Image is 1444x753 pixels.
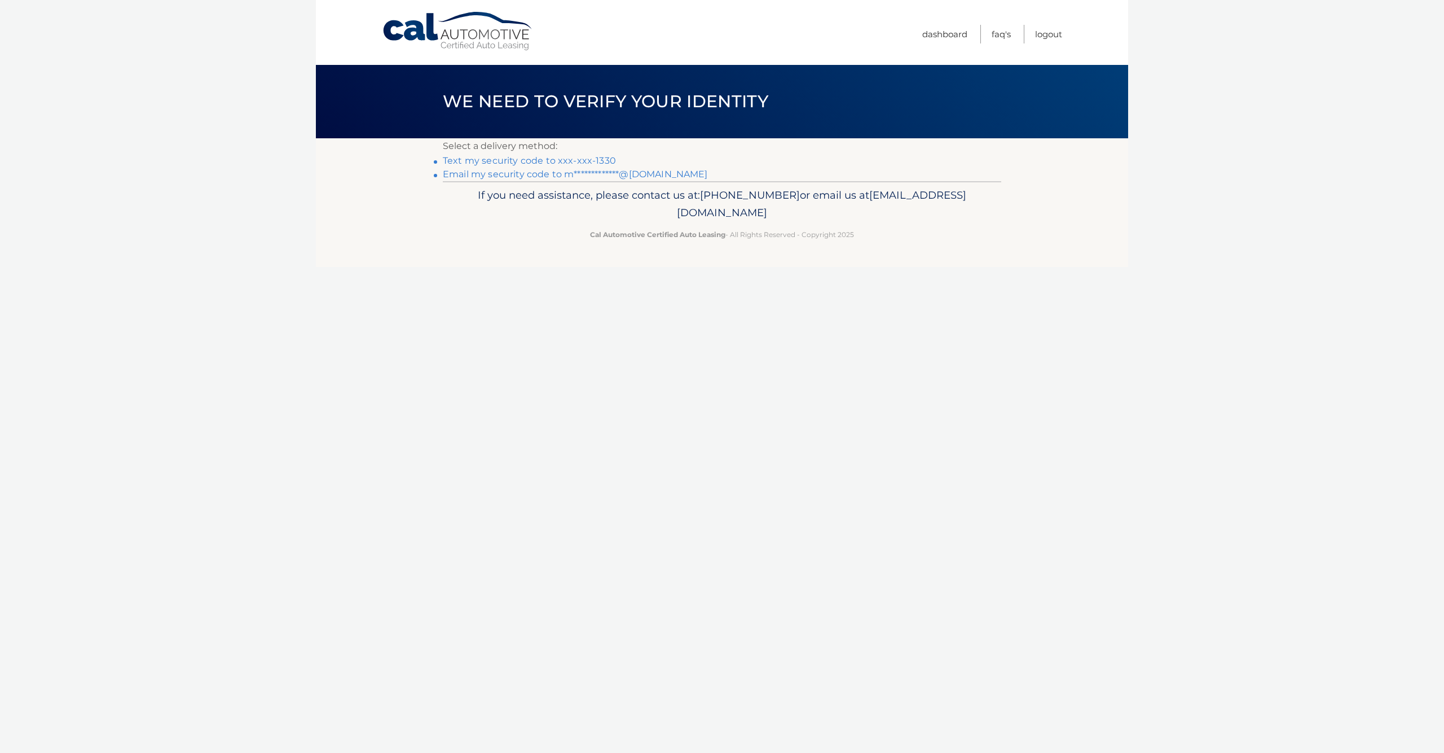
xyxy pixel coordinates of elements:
a: FAQ's [992,25,1011,43]
a: Cal Automotive [382,11,534,51]
p: If you need assistance, please contact us at: or email us at [450,186,994,222]
p: Select a delivery method: [443,138,1001,154]
span: We need to verify your identity [443,91,768,112]
a: Dashboard [922,25,967,43]
strong: Cal Automotive Certified Auto Leasing [590,230,725,239]
a: Logout [1035,25,1062,43]
p: - All Rights Reserved - Copyright 2025 [450,229,994,240]
a: Text my security code to xxx-xxx-1330 [443,155,616,166]
span: [PHONE_NUMBER] [700,189,800,202]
